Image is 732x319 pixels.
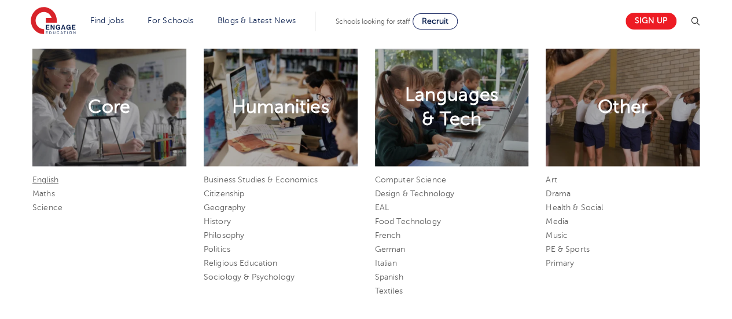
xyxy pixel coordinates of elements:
a: Blogs & Latest News [218,16,296,25]
a: Recruit [413,13,458,30]
h2: Other [598,95,648,119]
a: EAL [375,203,389,212]
a: Music [546,231,568,240]
a: Philosophy [204,231,244,240]
a: Italian [375,259,397,267]
a: Drama [546,189,571,198]
a: Business Studies & Economics [204,175,318,184]
a: Politics [204,245,230,254]
a: Religious Education [204,259,278,267]
a: German [375,245,406,254]
a: Computer Science [375,175,446,184]
a: English [32,175,58,184]
a: French [375,231,401,240]
h2: Humanities [232,95,329,119]
a: Spanish [375,273,403,281]
h2: Languages & Tech [404,83,498,131]
a: Primary [546,259,574,267]
a: Media [546,217,568,226]
a: Textiles [375,287,403,295]
img: Engage Education [31,7,76,36]
a: PE & Sports [546,245,590,254]
a: Art [546,175,557,184]
a: Food Technology [375,217,441,226]
a: Sign up [626,13,676,30]
a: Geography [204,203,245,212]
a: Citizenship [204,189,245,198]
a: Find jobs [90,16,124,25]
a: For Schools [148,16,193,25]
span: Recruit [422,17,448,25]
h2: Core [88,95,130,119]
a: History [204,217,231,226]
span: Schools looking for staff [336,17,410,25]
a: Maths [32,189,55,198]
a: Health & Social [546,203,603,212]
a: Sociology & Psychology [204,273,295,281]
a: Design & Technology [375,189,455,198]
a: Science [32,203,62,212]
